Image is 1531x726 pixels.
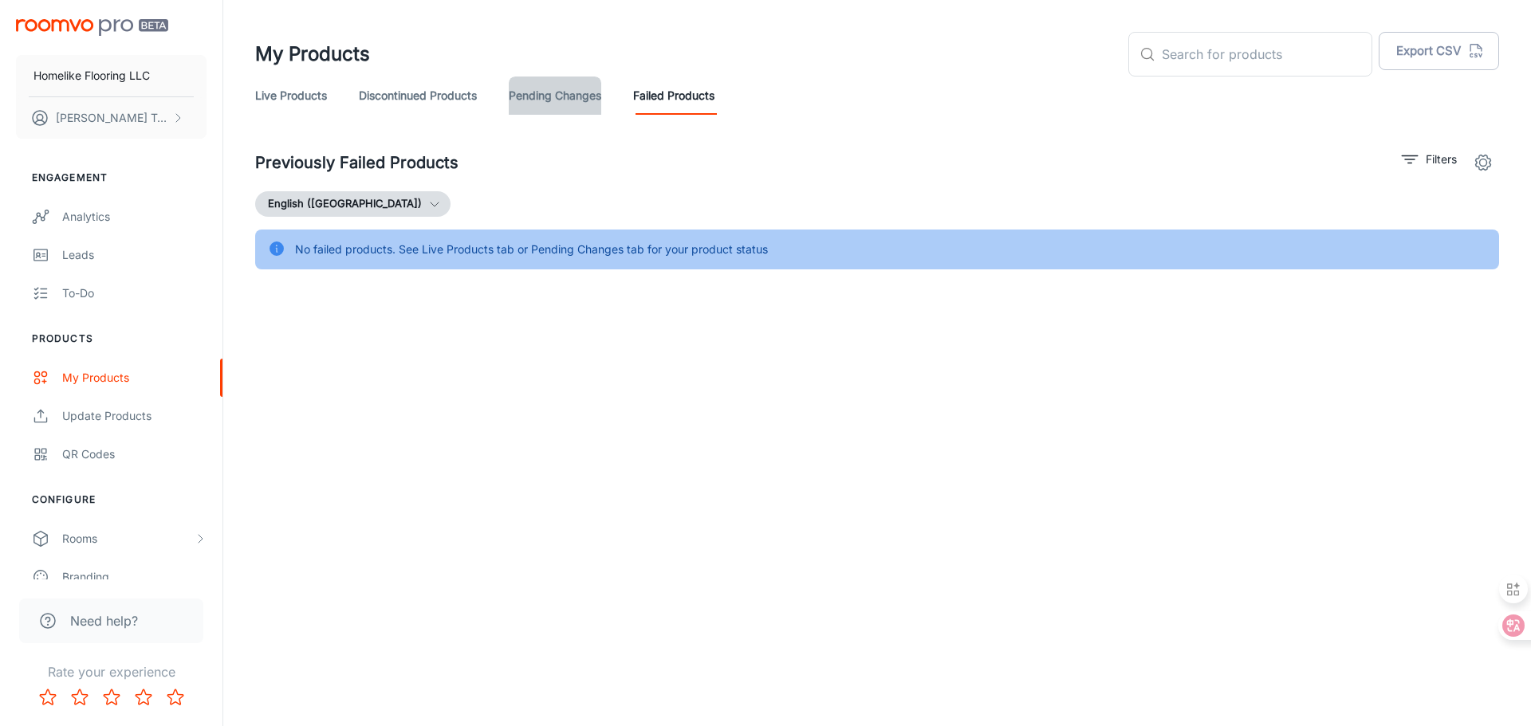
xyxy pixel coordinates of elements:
[295,234,768,265] div: No failed products. See Live Products tab or Pending Changes tab for your product status
[255,77,327,115] a: Live Products
[62,285,207,302] div: To-do
[633,77,714,115] a: Failed Products
[16,19,168,36] img: Roomvo PRO Beta
[1467,147,1499,179] button: settings
[16,97,207,139] button: [PERSON_NAME] Tang
[359,77,477,115] a: Discontinued Products
[62,246,207,264] div: Leads
[509,77,601,115] a: Pending Changes
[56,109,168,127] p: [PERSON_NAME] Tang
[255,151,459,175] h2: Previously Failed Products
[16,55,207,96] button: Homelike Flooring LLC
[1398,147,1461,172] button: filter
[62,208,207,226] div: Analytics
[1379,32,1499,70] button: Export CSV
[1426,151,1457,168] p: Filters
[1162,32,1372,77] input: Search for products
[33,67,150,84] p: Homelike Flooring LLC
[255,191,451,217] button: English ([GEOGRAPHIC_DATA])
[255,40,370,69] h1: My Products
